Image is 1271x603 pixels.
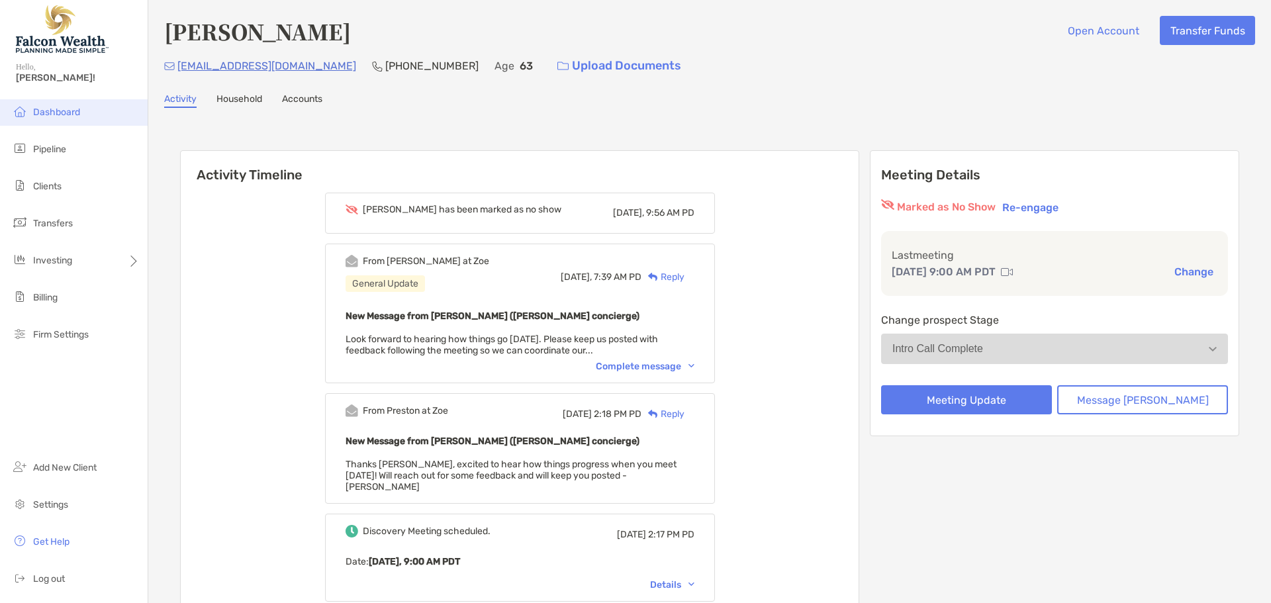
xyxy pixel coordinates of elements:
[650,579,694,590] div: Details
[897,199,996,215] p: Marked as No Show
[1057,385,1228,414] button: Message [PERSON_NAME]
[363,405,448,416] div: From Preston at Zoe
[881,312,1228,328] p: Change prospect Stage
[549,52,690,80] a: Upload Documents
[363,204,561,215] div: [PERSON_NAME] has been marked as no show
[596,361,694,372] div: Complete message
[1170,265,1217,279] button: Change
[363,526,491,537] div: Discovery Meeting scheduled.
[688,364,694,368] img: Chevron icon
[648,273,658,281] img: Reply icon
[33,255,72,266] span: Investing
[594,408,641,420] span: 2:18 PM PD
[688,582,694,586] img: Chevron icon
[363,255,489,267] div: From [PERSON_NAME] at Zoe
[16,5,109,53] img: Falcon Wealth Planning Logo
[12,103,28,119] img: dashboard icon
[33,181,62,192] span: Clients
[881,385,1052,414] button: Meeting Update
[346,275,425,292] div: General Update
[12,326,28,342] img: firm-settings icon
[164,62,175,70] img: Email Icon
[346,334,658,356] span: Look forward to hearing how things go [DATE]. Please keep us posted with feedback following the m...
[12,214,28,230] img: transfers icon
[12,140,28,156] img: pipeline icon
[494,58,514,74] p: Age
[33,144,66,155] span: Pipeline
[892,247,1217,263] p: Last meeting
[520,58,533,74] p: 63
[648,529,694,540] span: 2:17 PM PD
[346,205,358,214] img: Event icon
[892,343,983,355] div: Intro Call Complete
[881,167,1228,183] p: Meeting Details
[346,404,358,417] img: Event icon
[346,310,639,322] b: New Message from [PERSON_NAME] ([PERSON_NAME] concierge)
[33,462,97,473] span: Add New Client
[881,199,894,210] img: red eyr
[594,271,641,283] span: 7:39 AM PD
[164,16,351,46] h4: [PERSON_NAME]
[33,536,70,547] span: Get Help
[346,525,358,537] img: Event icon
[1160,16,1255,45] button: Transfer Funds
[282,93,322,108] a: Accounts
[346,436,639,447] b: New Message from [PERSON_NAME] ([PERSON_NAME] concierge)
[16,72,140,83] span: [PERSON_NAME]!
[12,570,28,586] img: logout icon
[646,207,694,218] span: 9:56 AM PD
[613,207,644,218] span: [DATE],
[648,410,658,418] img: Reply icon
[998,199,1062,215] button: Re-engage
[181,151,859,183] h6: Activity Timeline
[177,58,356,74] p: [EMAIL_ADDRESS][DOMAIN_NAME]
[1001,267,1013,277] img: communication type
[617,529,646,540] span: [DATE]
[1209,347,1217,351] img: Open dropdown arrow
[33,292,58,303] span: Billing
[33,573,65,584] span: Log out
[641,270,684,284] div: Reply
[12,533,28,549] img: get-help icon
[561,271,592,283] span: [DATE],
[33,499,68,510] span: Settings
[12,459,28,475] img: add_new_client icon
[892,263,996,280] p: [DATE] 9:00 AM PDT
[12,496,28,512] img: settings icon
[33,329,89,340] span: Firm Settings
[557,62,569,71] img: button icon
[346,459,677,492] span: Thanks [PERSON_NAME], excited to hear how things progress when you meet [DATE]! Will reach out fo...
[33,218,73,229] span: Transfers
[1057,16,1149,45] button: Open Account
[641,407,684,421] div: Reply
[216,93,262,108] a: Household
[346,553,694,570] p: Date :
[12,252,28,267] img: investing icon
[563,408,592,420] span: [DATE]
[12,177,28,193] img: clients icon
[881,334,1228,364] button: Intro Call Complete
[372,61,383,71] img: Phone Icon
[33,107,80,118] span: Dashboard
[346,255,358,267] img: Event icon
[164,93,197,108] a: Activity
[369,556,460,567] b: [DATE], 9:00 AM PDT
[12,289,28,304] img: billing icon
[385,58,479,74] p: [PHONE_NUMBER]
